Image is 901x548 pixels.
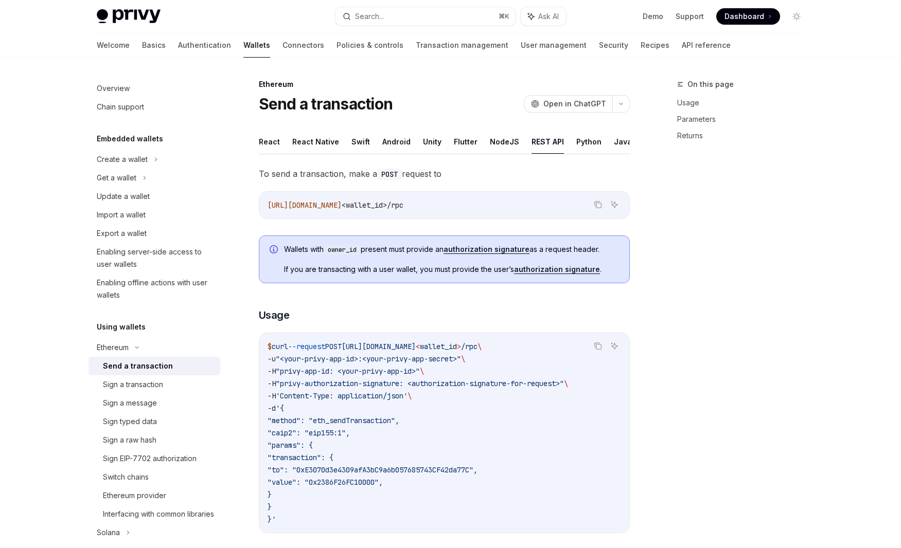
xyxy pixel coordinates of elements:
[259,130,280,154] button: React
[457,342,461,351] span: >
[259,95,393,113] h1: Send a transaction
[89,224,220,243] a: Export a wallet
[377,169,402,180] code: POST
[97,153,148,166] div: Create a wallet
[97,321,146,333] h5: Using wallets
[103,415,157,428] div: Sign typed data
[89,431,220,449] a: Sign a raw hash
[420,367,424,376] span: \
[268,200,342,210] span: [URL][DOMAIN_NAME]
[97,246,214,270] div: Enabling server-side access to user wallets
[268,354,276,363] span: -u
[608,198,621,211] button: Ask AI
[276,354,461,363] span: "<your-privy-app-id>:<your-privy-app-secret>"
[97,277,214,301] div: Enabling offline actions with user wallets
[268,515,276,524] span: }'
[521,33,587,58] a: User management
[97,82,130,95] div: Overview
[591,198,605,211] button: Copy the contents from the code block
[608,339,621,353] button: Ask AI
[272,342,288,351] span: curl
[259,308,290,322] span: Usage
[89,486,220,505] a: Ethereum provider
[97,172,136,184] div: Get a wallet
[89,243,220,273] a: Enabling server-side access to user wallets
[524,95,612,113] button: Open in ChatGPT
[461,354,465,363] span: \
[788,8,805,25] button: Toggle dark mode
[355,10,384,23] div: Search...
[268,342,272,351] span: $
[103,452,197,465] div: Sign EIP-7702 authorization
[564,379,568,388] span: \
[614,130,632,154] button: Java
[538,11,559,22] span: Ask AI
[576,130,602,154] button: Python
[268,465,478,474] span: "to": "0xE3070d3e4309afA3bC9a6b057685743CF42da77C",
[725,11,764,22] span: Dashboard
[682,33,731,58] a: API reference
[268,391,276,400] span: -H
[677,127,813,144] a: Returns
[97,209,146,221] div: Import a wallet
[97,133,163,145] h5: Embedded wallets
[532,130,564,154] button: REST API
[423,130,441,154] button: Unity
[382,130,411,154] button: Android
[324,245,361,255] code: owner_id
[268,478,383,487] span: "value": "0x2386F26FC10000",
[284,264,619,275] span: If you are transacting with a user wallet, you must provide the user’s .
[444,245,529,254] a: authorization signature
[416,342,420,351] span: <
[292,130,339,154] button: React Native
[276,391,408,400] span: 'Content-Type: application/json'
[89,449,220,468] a: Sign EIP-7702 authorization
[342,200,403,210] span: <wallet_id>/rpc
[89,98,220,116] a: Chain support
[408,391,412,400] span: \
[288,342,325,351] span: --request
[478,342,482,351] span: \
[243,33,270,58] a: Wallets
[325,342,342,351] span: POST
[142,33,166,58] a: Basics
[276,404,284,413] span: '{
[103,508,214,520] div: Interfacing with common libraries
[514,265,600,274] a: authorization signature
[259,79,630,89] div: Ethereum
[461,342,478,351] span: /rpc
[89,206,220,224] a: Import a wallet
[268,367,276,376] span: -H
[676,11,704,22] a: Support
[103,397,157,409] div: Sign a message
[284,244,619,255] span: Wallets with present must provide an as a request header.
[97,526,120,539] div: Solana
[103,489,166,502] div: Ethereum provider
[599,33,628,58] a: Security
[89,394,220,412] a: Sign a message
[643,11,663,22] a: Demo
[89,468,220,486] a: Switch chains
[641,33,669,58] a: Recipes
[97,341,129,354] div: Ethereum
[490,130,519,154] button: NodeJS
[543,99,606,109] span: Open in ChatGPT
[268,428,350,437] span: "caip2": "eip155:1",
[677,111,813,127] a: Parameters
[97,227,147,240] div: Export a wallet
[89,412,220,431] a: Sign typed data
[89,505,220,523] a: Interfacing with common libraries
[178,33,231,58] a: Authentication
[268,379,276,388] span: -H
[268,453,333,462] span: "transaction": {
[268,404,276,413] span: -d
[454,130,478,154] button: Flutter
[716,8,780,25] a: Dashboard
[103,360,173,372] div: Send a transaction
[97,190,150,203] div: Update a wallet
[268,416,399,425] span: "method": "eth_sendTransaction",
[89,375,220,394] a: Sign a transaction
[276,379,564,388] span: "privy-authorization-signature: <authorization-signature-for-request>"
[591,339,605,353] button: Copy the contents from the code block
[89,79,220,98] a: Overview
